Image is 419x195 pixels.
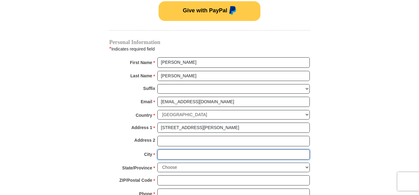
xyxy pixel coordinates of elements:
[109,40,310,45] h4: Personal Information
[144,150,152,159] strong: City
[227,6,236,16] img: paypal
[141,97,152,106] strong: Email
[183,7,227,14] span: Give with PayPal
[143,84,155,93] strong: Suffix
[131,123,152,132] strong: Address 1
[119,176,152,185] strong: ZIP/Postal Code
[109,45,310,53] div: Indicates required field
[159,1,260,21] button: Give with PayPal
[130,58,152,67] strong: First Name
[134,136,155,144] strong: Address 2
[136,111,152,120] strong: Country
[122,164,152,172] strong: State/Province
[131,71,152,80] strong: Last Name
